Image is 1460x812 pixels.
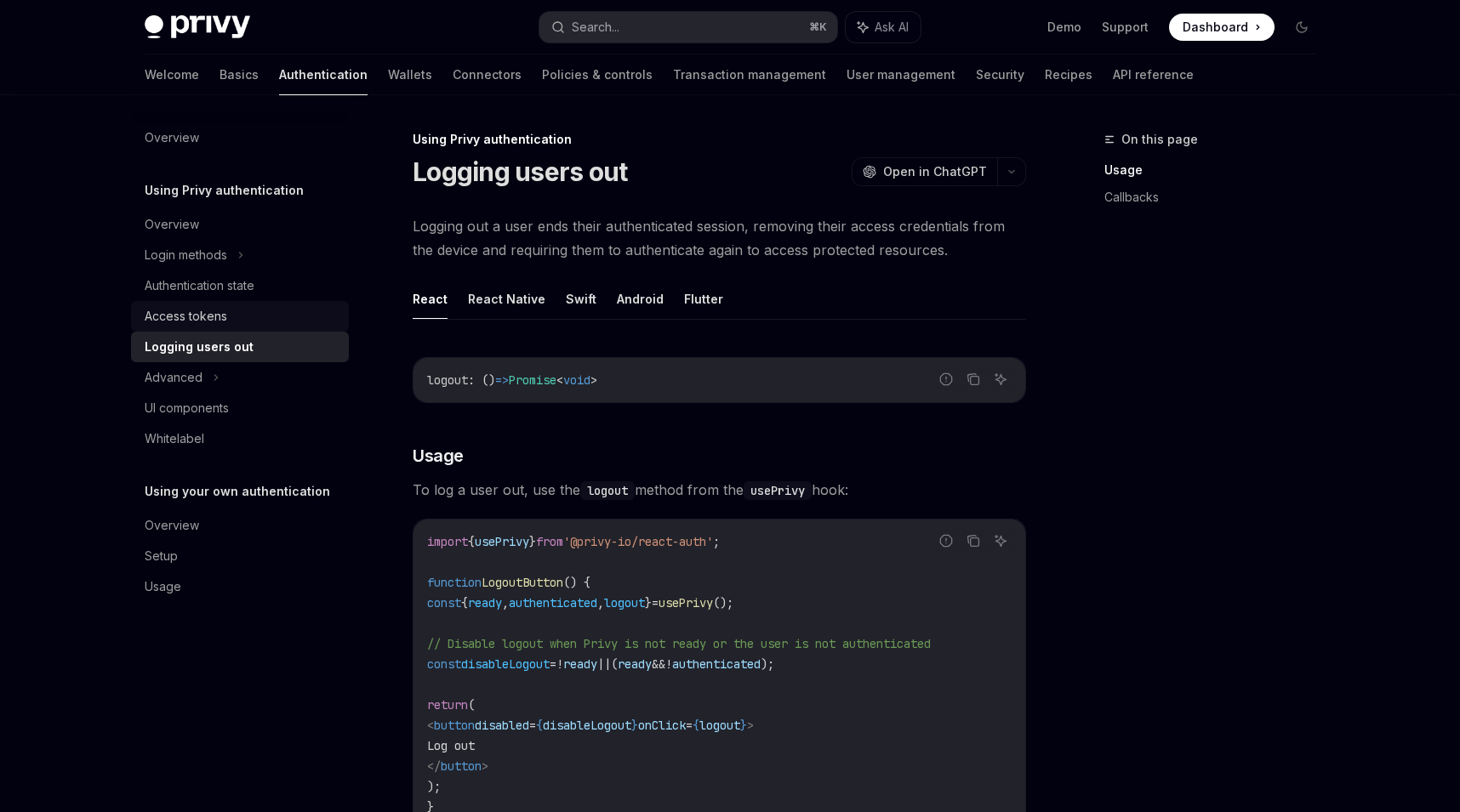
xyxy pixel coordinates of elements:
div: Overview [145,515,199,536]
span: Logging out a user ends their authenticated session, removing their access credentials from the d... [413,214,1026,262]
span: ready [468,595,502,610]
span: (); [713,595,733,610]
span: button [441,758,482,774]
span: } [740,718,747,733]
span: import [427,534,468,549]
button: Report incorrect code [935,368,957,390]
span: () { [563,575,590,590]
a: Transaction management [673,54,826,95]
a: Basics [220,54,259,95]
span: ( [611,656,618,672]
span: } [631,718,638,733]
span: ! [665,656,672,672]
span: usePrivy [475,534,529,549]
span: : () [468,372,495,388]
span: , [597,595,604,610]
span: const [427,656,461,672]
a: Security [976,54,1024,95]
span: disableLogout [543,718,631,733]
a: API reference [1113,54,1194,95]
code: logout [580,481,635,500]
span: onClick [638,718,686,733]
div: Advanced [145,367,202,388]
a: Authentication [279,54,368,95]
span: = [686,718,693,733]
button: Ask AI [989,368,1012,390]
a: Demo [1047,19,1081,36]
span: < [427,718,434,733]
div: Search... [572,17,619,37]
span: Log out [427,738,475,753]
span: ! [556,656,563,672]
div: Using Privy authentication [413,131,1026,148]
button: Report incorrect code [935,530,957,552]
span: Usage [413,444,464,468]
span: } [645,595,652,610]
span: const [427,595,461,610]
span: ); [427,779,441,794]
button: Ask AI [989,530,1012,552]
a: UI components [131,393,349,423]
button: Copy the contents from the code block [962,368,984,390]
button: React Native [468,279,545,319]
span: logout [604,595,645,610]
span: button [434,718,475,733]
span: && [652,656,665,672]
span: disableLogout [461,656,550,672]
h5: Using Privy authentication [145,180,304,201]
button: Swift [566,279,596,319]
button: Ask AI [846,12,921,43]
span: logout [699,718,740,733]
span: { [536,718,543,733]
span: '@privy-io/react-auth' [563,534,713,549]
h1: Logging users out [413,156,627,187]
div: UI components [145,398,229,418]
div: Whitelabel [145,429,204,449]
span: { [693,718,699,733]
button: Android [617,279,664,319]
span: </ [427,758,441,774]
span: To log a user out, use the method from the hook: [413,478,1026,502]
span: Promise [509,372,556,388]
a: User management [847,54,955,95]
span: // Disable logout when Privy is not ready or the user is not authenticated [427,636,931,651]
a: Recipes [1045,54,1092,95]
span: > [482,758,488,774]
a: Welcome [145,54,199,95]
a: Access tokens [131,301,349,332]
a: Support [1102,19,1149,36]
div: Login methods [145,245,227,265]
span: > [747,718,754,733]
span: = [529,718,536,733]
div: Setup [145,546,178,566]
span: > [590,372,597,388]
button: Toggle dark mode [1288,14,1315,41]
a: Setup [131,541,349,571]
code: usePrivy [744,481,812,500]
a: Usage [1104,156,1329,184]
span: ; [713,534,720,549]
span: authenticated [509,595,597,610]
span: Dashboard [1183,19,1248,36]
a: Overview [131,122,349,153]
span: disabled [475,718,529,733]
span: { [468,534,475,549]
span: ); [761,656,774,672]
div: Authentication state [145,275,254,296]
button: Copy the contents from the code block [962,530,984,552]
span: { [461,595,468,610]
a: Connectors [453,54,522,95]
a: Dashboard [1169,14,1275,41]
div: Access tokens [145,306,227,327]
button: Search...⌘K [539,12,837,43]
a: Overview [131,209,349,240]
span: || [597,656,611,672]
span: from [536,534,563,549]
span: usePrivy [659,595,713,610]
span: = [652,595,659,610]
a: Usage [131,571,349,602]
a: Callbacks [1104,184,1329,211]
button: Open in ChatGPT [852,157,997,186]
span: = [550,656,556,672]
a: Logging users out [131,332,349,362]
